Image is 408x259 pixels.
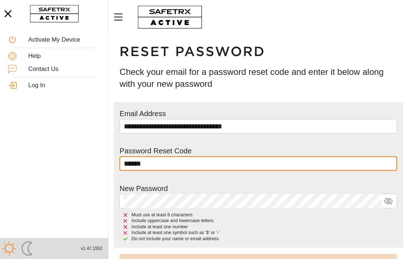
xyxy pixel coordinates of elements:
[131,230,219,235] span: Include at least one symbol such as '$' or '-'
[20,241,34,256] img: ModeDark.svg
[8,65,17,73] img: ContactUs.svg
[112,9,130,25] button: Menu
[131,236,219,241] span: Do not include your name or email address
[131,218,214,223] span: Include uppercase and lowercase letters
[28,65,100,73] div: Contact Us
[8,52,17,60] img: Help.svg
[81,245,102,252] span: v1.47.1552
[119,110,166,118] label: Email Address
[119,43,397,60] h1: Reset Password
[131,212,193,217] span: Must use at least 8 characters
[28,52,100,60] div: Help
[2,241,16,256] img: ModeLight.svg
[119,66,397,90] h3: Check your email for a password reset code and enter it below along with your new password
[28,36,100,43] div: Activate My Device
[119,184,168,192] label: New Password
[131,224,188,229] span: Include at least one number
[77,243,107,255] button: v1.47.1552
[119,147,192,155] label: Password Reset Code
[28,82,100,89] div: Log In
